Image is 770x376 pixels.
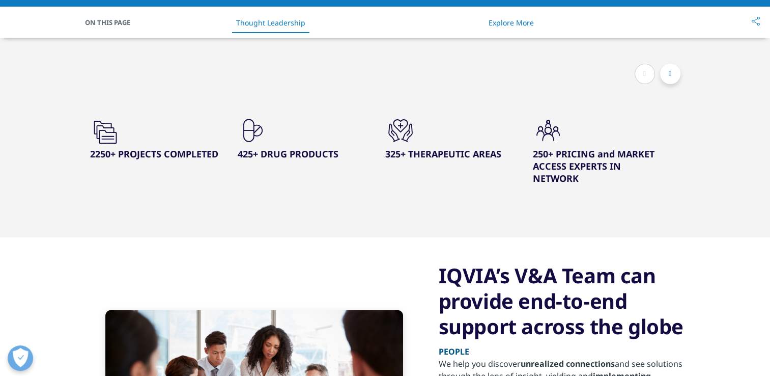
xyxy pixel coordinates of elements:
a: Explore More [489,18,534,28]
h3: 2250+ PROJECTS COMPLETED [90,148,222,160]
h3: 250+ PRICING and MARKET ACCESS EXPERTS IN NETWORK [533,148,665,184]
strong: unrealized connections [521,358,615,369]
h3: IQVIA’s V&A Team can provide end-to-end support across the globe [439,263,686,339]
h3: 325+ THERAPEUTIC AREAS [385,148,518,160]
h3: 425+ DRUG PRODUCTS [238,148,370,160]
span: On This Page [85,17,141,28]
strong: PEOPLE [439,346,469,357]
button: Open Preferences [8,345,33,371]
a: Thought Leadership [236,18,305,28]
